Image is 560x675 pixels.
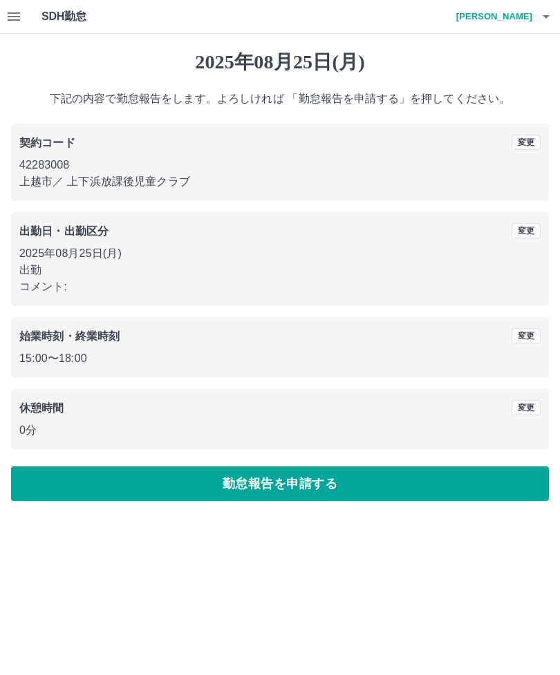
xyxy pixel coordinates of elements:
p: 42283008 [19,157,541,173]
p: 0分 [19,422,541,439]
button: 勤怠報告を申請する [11,466,549,501]
b: 始業時刻・終業時刻 [19,330,120,342]
button: 変更 [512,328,541,343]
button: 変更 [512,223,541,238]
b: 休憩時間 [19,402,64,414]
p: 15:00 〜 18:00 [19,350,541,367]
b: 契約コード [19,137,75,149]
button: 変更 [512,400,541,415]
p: 出勤 [19,262,541,278]
button: 変更 [512,135,541,150]
p: 下記の内容で勤怠報告をします。よろしければ 「勤怠報告を申請する」を押してください。 [11,91,549,107]
h1: 2025年08月25日(月) [11,50,549,74]
p: コメント: [19,278,541,295]
p: 2025年08月25日(月) [19,245,541,262]
p: 上越市 ／ 上下浜放課後児童クラブ [19,173,541,190]
b: 出勤日・出勤区分 [19,225,109,237]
